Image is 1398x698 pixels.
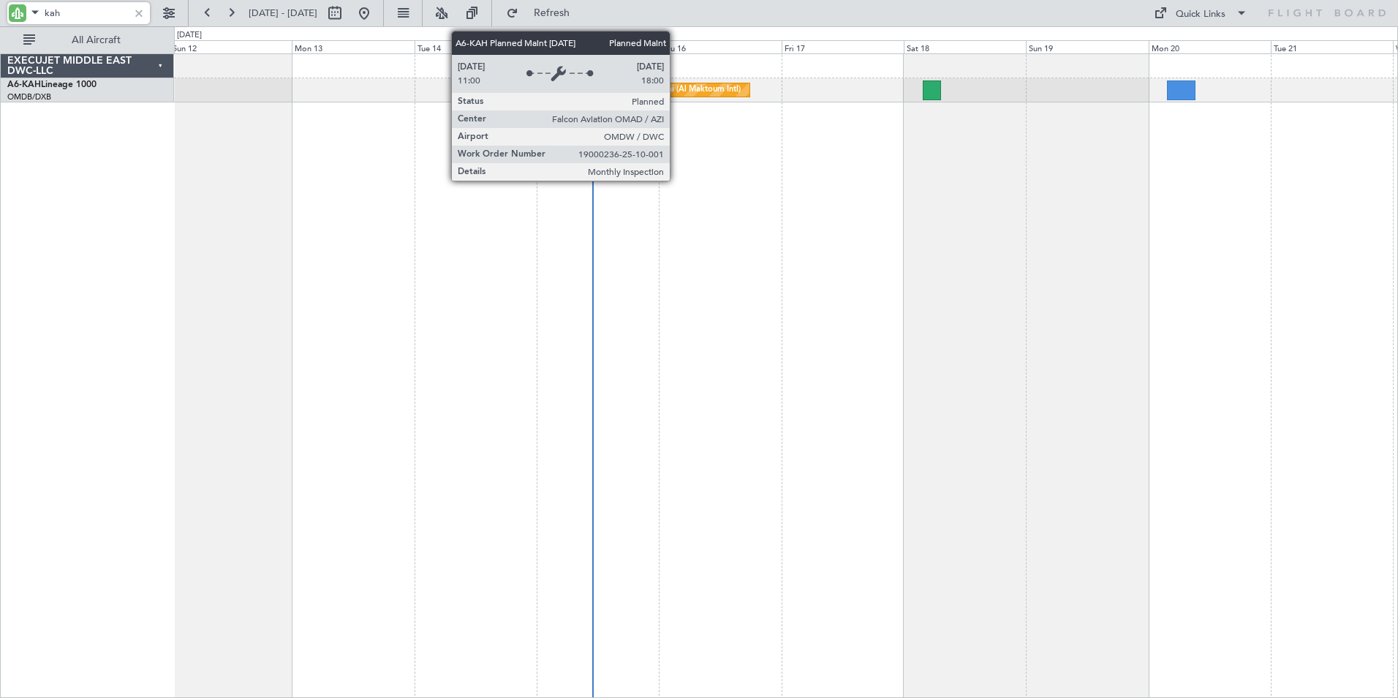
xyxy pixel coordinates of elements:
[1026,40,1148,53] div: Sun 19
[782,40,904,53] div: Fri 17
[1176,7,1225,22] div: Quick Links
[249,7,317,20] span: [DATE] - [DATE]
[45,2,129,24] input: A/C (Reg. or Type)
[597,79,741,101] div: Planned Maint Dubai (Al Maktoum Intl)
[177,29,202,42] div: [DATE]
[1271,40,1393,53] div: Tue 21
[292,40,414,53] div: Mon 13
[7,80,97,89] a: A6-KAHLineage 1000
[170,40,292,53] div: Sun 12
[499,1,587,25] button: Refresh
[7,80,41,89] span: A6-KAH
[521,8,583,18] span: Refresh
[1149,40,1271,53] div: Mon 20
[1146,1,1255,25] button: Quick Links
[7,91,51,102] a: OMDB/DXB
[415,40,537,53] div: Tue 14
[16,29,159,52] button: All Aircraft
[904,40,1026,53] div: Sat 18
[38,35,154,45] span: All Aircraft
[659,40,781,53] div: Thu 16
[537,40,659,53] div: Wed 15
